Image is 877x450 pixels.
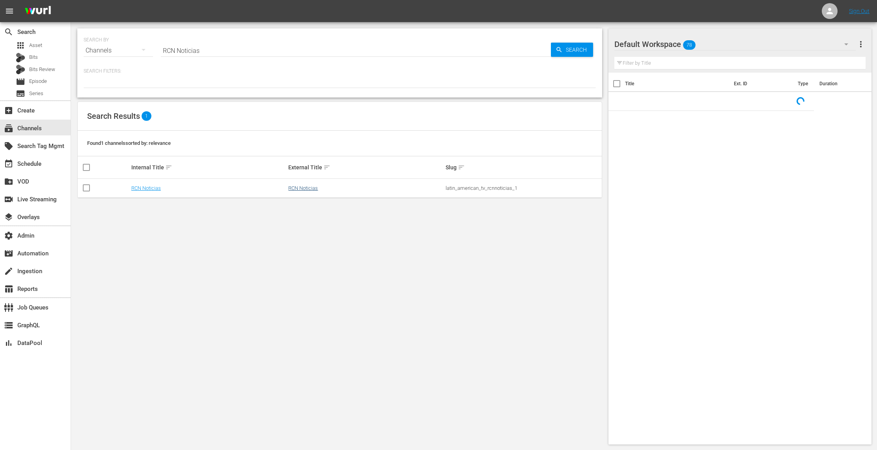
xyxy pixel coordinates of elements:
[29,53,38,61] span: Bits
[131,185,161,191] a: RCN Noticias
[614,33,856,55] div: Default Workspace
[4,141,13,151] span: Search Tag Mgmt
[29,77,47,85] span: Episode
[4,195,13,204] span: Live Streaming
[458,164,465,171] span: sort
[4,106,13,115] span: Create
[288,163,443,172] div: External Title
[856,39,866,49] span: more_vert
[16,77,25,86] span: Episode
[16,53,25,62] div: Bits
[16,41,25,50] span: Asset
[84,39,153,62] div: Channels
[4,266,13,276] span: Ingestion
[683,37,696,53] span: 78
[5,6,14,16] span: menu
[815,73,862,95] th: Duration
[84,68,596,75] p: Search Filters:
[446,185,601,191] div: latin_american_tv_rcnnoticias_1
[142,111,151,121] span: 1
[729,73,793,95] th: Ext. ID
[87,111,140,121] span: Search Results
[29,90,43,97] span: Series
[165,164,172,171] span: sort
[19,2,57,21] img: ans4CAIJ8jUAAAAAAAAAAAAAAAAAAAAAAAAgQb4GAAAAAAAAAAAAAAAAAAAAAAAAJMjXAAAAAAAAAAAAAAAAAAAAAAAAgAT5G...
[563,43,593,57] span: Search
[29,66,55,73] span: Bits Review
[4,303,13,312] span: Job Queues
[4,231,13,240] span: Admin
[793,73,815,95] th: Type
[446,163,601,172] div: Slug
[131,163,286,172] div: Internal Title
[16,89,25,98] span: Series
[4,177,13,186] span: VOD
[4,212,13,222] span: Overlays
[323,164,330,171] span: sort
[4,27,13,37] span: Search
[4,321,13,330] span: GraphQL
[87,140,171,146] span: Found 1 channels sorted by: relevance
[29,41,42,49] span: Asset
[4,249,13,258] span: Automation
[856,35,866,54] button: more_vert
[288,185,318,191] a: RCN Noticias
[849,8,870,14] a: Sign Out
[4,338,13,348] span: DataPool
[4,159,13,169] span: Schedule
[4,124,13,133] span: Channels
[16,65,25,74] div: Bits Review
[625,73,730,95] th: Title
[4,284,13,294] span: Reports
[551,43,593,57] button: Search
